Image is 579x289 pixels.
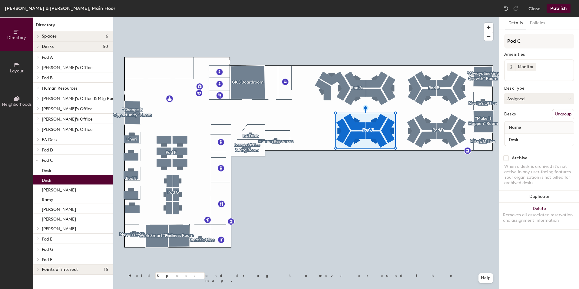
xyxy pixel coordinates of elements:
[42,117,93,122] span: [PERSON_NAME]'s Office
[552,109,574,119] button: Ungroup
[510,64,512,70] span: 2
[506,122,524,133] span: Name
[528,4,541,13] button: Close
[42,96,118,101] span: [PERSON_NAME]'s Office & Mtg Room
[42,176,51,183] p: Desk
[499,203,579,229] button: DeleteRemoves all associated reservation and assignment information
[506,135,573,144] input: Unnamed desk
[103,44,108,49] span: 50
[547,4,571,13] button: Publish
[42,86,78,91] span: Human Resources
[42,55,53,60] span: Pod A
[478,273,493,283] button: Help
[42,65,93,70] span: [PERSON_NAME]'s Office
[33,22,113,31] h1: Directory
[42,226,76,231] span: [PERSON_NAME]
[42,158,53,163] span: Pod C
[2,102,31,107] span: Neighborhoods
[526,17,549,29] button: Policies
[42,137,58,142] span: EA Desk
[515,63,536,71] div: Monitor
[504,86,574,91] div: Desk Type
[512,156,528,161] div: Archive
[5,5,115,12] div: [PERSON_NAME] & [PERSON_NAME], Main Floor
[42,75,53,81] span: Pod B
[42,148,53,153] span: Pod D
[42,267,78,272] span: Points of interest
[104,267,108,272] span: 15
[504,52,574,57] div: Amenities
[503,5,509,12] img: Undo
[42,215,76,222] p: [PERSON_NAME]
[505,17,526,29] button: Details
[42,205,76,212] p: [PERSON_NAME]
[42,44,54,49] span: Desks
[42,106,93,111] span: [PERSON_NAME]'s Office
[42,237,52,242] span: Pod E
[7,35,26,40] span: Directory
[42,195,53,202] p: Ramy
[503,212,575,223] div: Removes all associated reservation and assignment information
[42,257,52,262] span: Pod F
[42,34,57,39] span: Spaces
[499,191,579,203] button: Duplicate
[42,186,76,193] p: [PERSON_NAME]
[10,68,24,74] span: Layout
[504,93,574,104] button: Assigned
[504,112,516,117] div: Desks
[504,164,574,186] div: When a desk is archived it's not active in any user-facing features. Your organization is not bil...
[106,34,108,39] span: 6
[513,5,519,12] img: Redo
[42,247,53,252] span: Pod G
[507,63,515,71] button: 2
[42,127,93,132] span: [PERSON_NAME]'s Office
[42,166,51,173] p: Desk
